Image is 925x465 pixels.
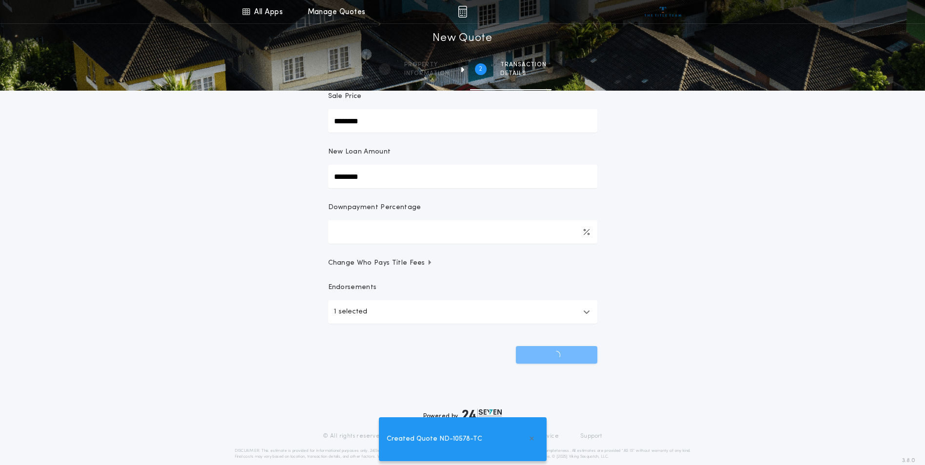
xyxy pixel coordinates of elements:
[328,258,597,268] button: Change Who Pays Title Fees
[500,61,547,69] span: Transaction
[328,147,391,157] p: New Loan Amount
[387,434,482,445] span: Created Quote ND-10578-TC
[328,220,597,244] input: Downpayment Percentage
[423,409,502,421] div: Powered by
[500,70,547,77] span: details
[328,203,421,213] p: Downpayment Percentage
[328,109,597,133] input: Sale Price
[404,61,450,69] span: Property
[334,306,367,318] p: 1 selected
[433,31,492,46] h1: New Quote
[328,258,433,268] span: Change Who Pays Title Fees
[462,409,502,421] img: logo
[328,165,597,188] input: New Loan Amount
[458,6,467,18] img: img
[645,7,681,17] img: vs-icon
[328,92,362,101] p: Sale Price
[479,65,482,73] h2: 2
[404,70,450,77] span: information
[328,283,597,292] p: Endorsements
[328,300,597,324] button: 1 selected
